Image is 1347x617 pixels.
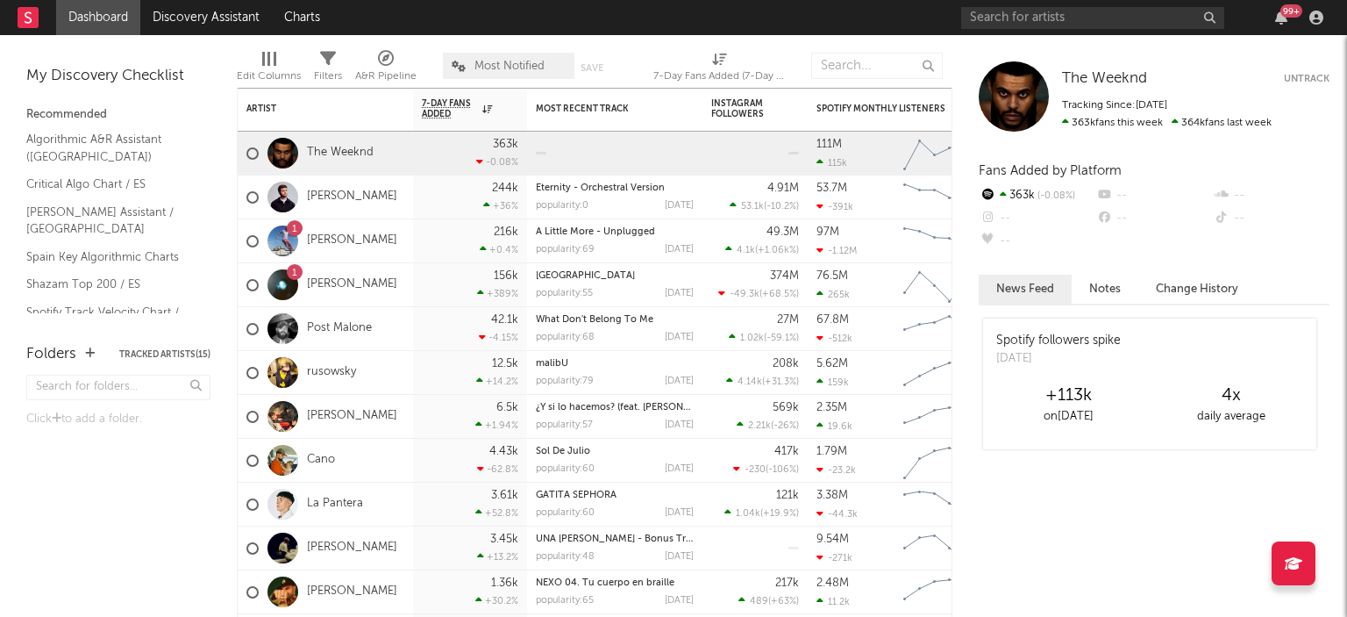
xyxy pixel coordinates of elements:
[665,508,694,518] div: [DATE]
[314,66,342,87] div: Filters
[816,377,849,388] div: 159k
[665,289,694,298] div: [DATE]
[1095,184,1212,207] div: --
[733,463,799,475] div: ( )
[665,552,694,562] div: [DATE]
[737,246,755,255] span: 4.1k
[741,202,764,212] span: 53.1k
[724,507,799,519] div: ( )
[816,596,850,607] div: 11.2k
[730,200,799,212] div: ( )
[26,175,193,194] a: Critical Algo Chart / ES
[536,534,694,544] div: UNA VELITA - Bonus Track
[773,358,799,369] div: 208k
[895,351,974,395] svg: Chart title
[767,183,799,194] div: 4.91M
[536,227,694,237] div: A Little More - Unplugged
[665,420,694,430] div: [DATE]
[536,377,594,386] div: popularity: 79
[536,289,593,298] div: popularity: 55
[665,201,694,211] div: [DATE]
[26,375,210,400] input: Search for folders...
[816,464,856,476] div: -23.2k
[665,245,694,255] div: [DATE]
[536,534,702,544] a: UNA [PERSON_NAME] - Bonus Track
[816,139,842,150] div: 111M
[816,578,849,589] div: 2.48M
[536,491,616,500] a: GATITA SEPHORA
[307,453,335,468] a: Cano
[480,244,518,255] div: +0.4 %
[771,597,796,606] span: +63 %
[536,227,655,237] a: A Little More - Unplugged
[816,183,847,194] div: 53.7M
[1072,275,1138,304] button: Notes
[536,578,674,588] a: NEXO 04. Tu cuerpo en braille
[987,406,1150,427] div: on [DATE]
[979,207,1095,230] div: --
[726,376,799,387] div: ( )
[816,289,850,300] div: 265k
[496,402,518,413] div: 6.5k
[816,333,852,344] div: -512k
[536,333,595,342] div: popularity: 68
[494,270,518,282] div: 156k
[1150,406,1312,427] div: daily average
[665,464,694,474] div: [DATE]
[665,596,694,606] div: [DATE]
[773,421,796,431] span: -26 %
[26,344,76,365] div: Folders
[738,377,762,387] span: 4.14k
[895,219,974,263] svg: Chart title
[816,552,852,563] div: -271k
[730,290,759,299] span: -49.3k
[536,245,595,255] div: popularity: 69
[763,509,796,519] span: +19.9 %
[665,377,694,386] div: [DATE]
[536,201,588,211] div: popularity: 0
[816,270,848,282] div: 76.5M
[816,226,839,238] div: 97M
[476,376,518,387] div: +14.2 %
[773,402,799,413] div: 569k
[476,156,518,168] div: -0.08 %
[895,263,974,307] svg: Chart title
[536,420,593,430] div: popularity: 57
[1280,4,1302,18] div: 99 +
[816,534,849,545] div: 9.54M
[766,226,799,238] div: 49.3M
[979,275,1072,304] button: News Feed
[777,314,799,326] div: 27M
[811,53,943,79] input: Search...
[736,509,760,519] span: 1.04k
[26,409,210,430] div: Click to add a folder.
[493,139,518,150] div: 363k
[475,420,518,431] div: +1.94 %
[770,270,799,282] div: 374M
[477,463,518,475] div: -62.8 %
[762,290,796,299] span: +68.5 %
[816,157,847,169] div: 115k
[718,288,799,299] div: ( )
[996,350,1121,368] div: [DATE]
[1035,191,1075,201] span: -0.08 %
[738,595,799,606] div: ( )
[765,377,796,387] span: +31.3 %
[1150,385,1312,406] div: 4 x
[536,578,694,588] div: NEXO 04. Tu cuerpo en braille
[748,421,771,431] span: 2.21k
[979,230,1095,253] div: --
[725,244,799,255] div: ( )
[26,203,193,239] a: [PERSON_NAME] Assistant / [GEOGRAPHIC_DATA]
[307,321,372,336] a: Post Malone
[26,275,193,294] a: Shazam Top 200 / ES
[1213,207,1329,230] div: --
[536,447,590,456] a: Sol De Julio
[307,585,397,599] a: [PERSON_NAME]
[475,595,518,606] div: +30.2 %
[26,248,193,267] a: Spain Key Algorithmic Charts
[816,420,852,432] div: 19.6k
[895,570,974,614] svg: Chart title
[26,104,210,126] div: Recommended
[740,334,764,343] span: 1.02k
